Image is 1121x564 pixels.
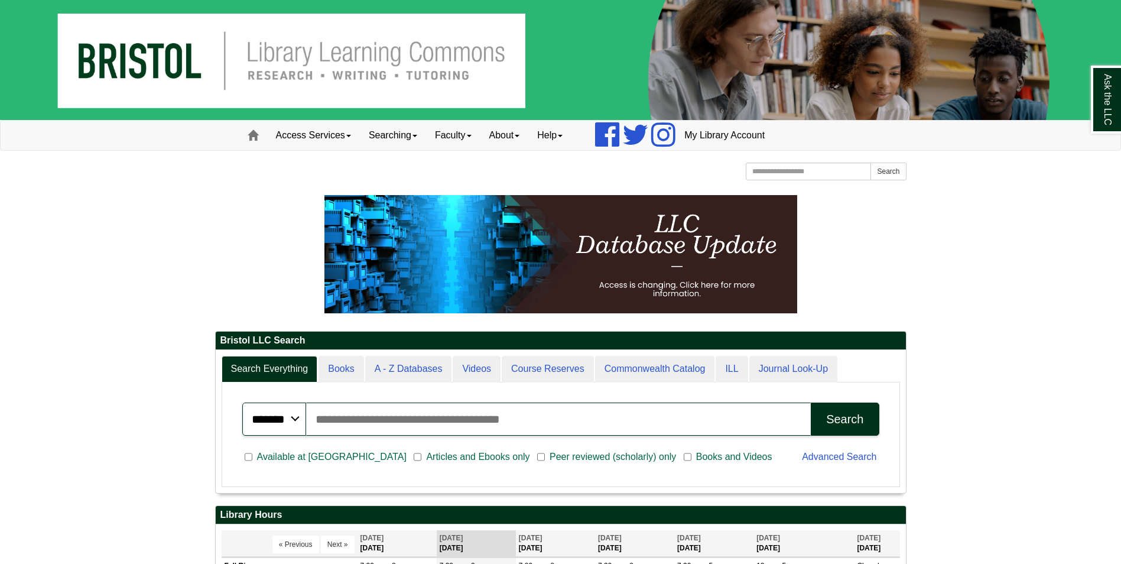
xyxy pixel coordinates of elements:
[749,356,837,383] a: Journal Look-Up
[216,506,906,524] h2: Library Hours
[453,356,501,383] a: Videos
[426,121,480,150] a: Faculty
[365,356,452,383] a: A - Z Databases
[519,534,542,542] span: [DATE]
[516,530,595,557] th: [DATE]
[545,450,681,464] span: Peer reviewed (scholarly) only
[716,356,748,383] a: ILL
[216,332,906,350] h2: Bristol LLC Search
[802,452,876,462] a: Advanced Search
[691,450,777,464] span: Books and Videos
[756,534,780,542] span: [DATE]
[358,530,437,557] th: [DATE]
[480,121,529,150] a: About
[870,163,906,180] button: Search
[528,121,571,150] a: Help
[267,121,360,150] a: Access Services
[252,450,411,464] span: Available at [GEOGRAPHIC_DATA]
[811,403,879,436] button: Search
[272,536,319,553] button: « Previous
[854,530,899,557] th: [DATE]
[440,534,463,542] span: [DATE]
[598,534,622,542] span: [DATE]
[595,530,674,557] th: [DATE]
[857,534,880,542] span: [DATE]
[222,356,318,383] a: Search Everything
[753,530,854,557] th: [DATE]
[324,195,797,313] img: HTML tutorial
[684,452,691,462] input: Books and Videos
[595,356,715,383] a: Commonwealth Catalog
[675,121,774,150] a: My Library Account
[360,121,426,150] a: Searching
[537,452,545,462] input: Peer reviewed (scholarly) only
[319,356,363,383] a: Books
[360,534,384,542] span: [DATE]
[414,452,421,462] input: Articles and Ebooks only
[421,450,534,464] span: Articles and Ebooks only
[437,530,516,557] th: [DATE]
[826,413,863,426] div: Search
[321,536,355,553] button: Next »
[677,534,701,542] span: [DATE]
[502,356,594,383] a: Course Reserves
[245,452,252,462] input: Available at [GEOGRAPHIC_DATA]
[674,530,753,557] th: [DATE]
